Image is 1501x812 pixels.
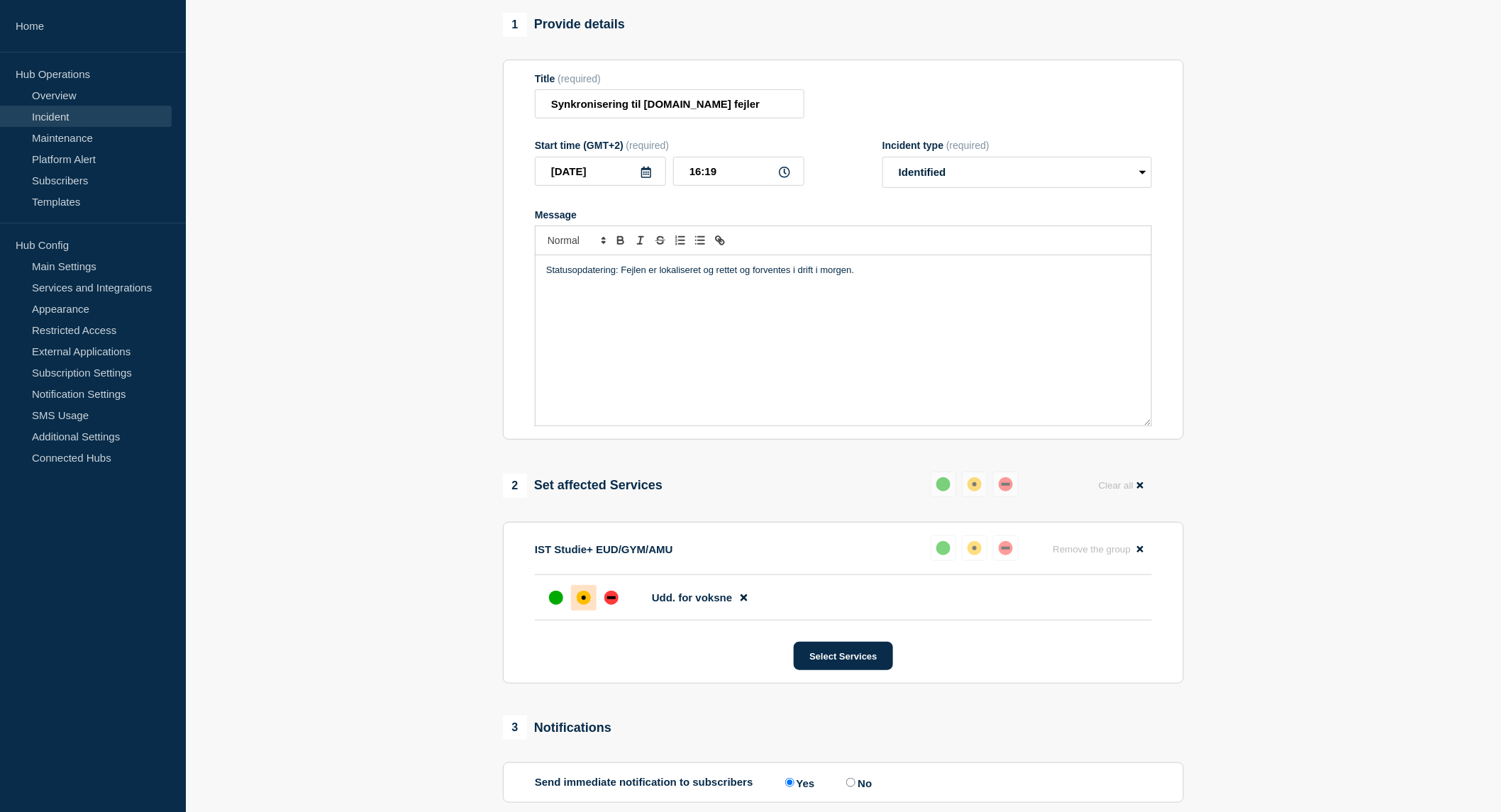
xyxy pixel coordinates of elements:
[549,591,563,605] div: up
[843,776,872,789] label: No
[503,716,611,740] div: Notifications
[535,157,666,186] input: YYYY-MM-DD
[650,232,670,249] button: Toggle strikethrough text
[936,541,951,555] div: up
[794,642,892,670] button: Select Services
[1044,535,1152,563] button: Remove the group
[673,157,804,186] input: HH:MM
[931,472,956,497] button: up
[946,140,990,151] span: (required)
[785,778,794,787] input: Yes
[611,232,631,249] button: Toggle bold text
[631,232,650,249] button: Toggle italic text
[535,89,804,118] input: Title
[999,541,1013,555] div: down
[670,232,690,249] button: Toggle ordered list
[968,477,982,491] div: affected
[535,543,673,555] p: IST Studie+ EUD/GYM/AMU
[690,232,710,249] button: Toggle bulleted list
[1090,472,1152,499] button: Clear all
[936,477,951,491] div: up
[577,591,591,605] div: affected
[993,535,1019,561] button: down
[535,776,1152,789] div: Send immediate notification to subscribers
[626,140,670,151] span: (required)
[652,591,732,604] span: Udd. for voksne
[535,73,804,84] div: Title
[710,232,730,249] button: Toggle link
[503,474,527,498] span: 2
[968,541,982,555] div: affected
[846,778,855,787] input: No
[962,472,987,497] button: affected
[558,73,601,84] span: (required)
[931,535,956,561] button: up
[503,474,663,498] div: Set affected Services
[536,255,1151,426] div: Message
[962,535,987,561] button: affected
[503,13,527,37] span: 1
[882,157,1152,188] select: Incident type
[535,776,753,789] p: Send immediate notification to subscribers
[1053,544,1131,555] span: Remove the group
[541,232,611,249] span: Font size
[503,716,527,740] span: 3
[882,140,1152,151] div: Incident type
[999,477,1013,491] div: down
[535,209,1152,221] div: Message
[604,591,619,605] div: down
[993,472,1019,497] button: down
[782,776,815,789] label: Yes
[503,13,625,37] div: Provide details
[535,140,804,151] div: Start time (GMT+2)
[546,264,1141,277] p: Statusopdatering: Fejlen er lokaliseret og rettet og forventes i drift i morgen.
